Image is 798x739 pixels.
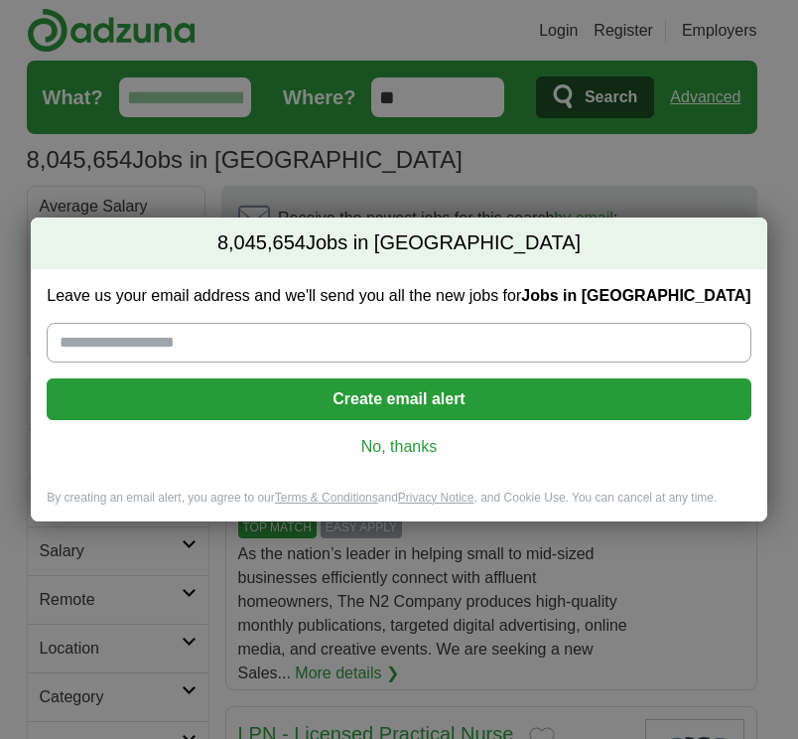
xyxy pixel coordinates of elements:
[217,229,306,257] span: 8,045,654
[275,491,378,505] a: Terms & Conditions
[47,378,750,420] button: Create email alert
[398,491,474,505] a: Privacy Notice
[31,218,766,269] h2: Jobs in [GEOGRAPHIC_DATA]
[31,490,766,522] div: By creating an email alert, you agree to our and , and Cookie Use. You can cancel at any time.
[47,285,750,307] label: Leave us your email address and we'll send you all the new jobs for
[521,287,750,304] strong: Jobs in [GEOGRAPHIC_DATA]
[63,436,734,458] a: No, thanks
